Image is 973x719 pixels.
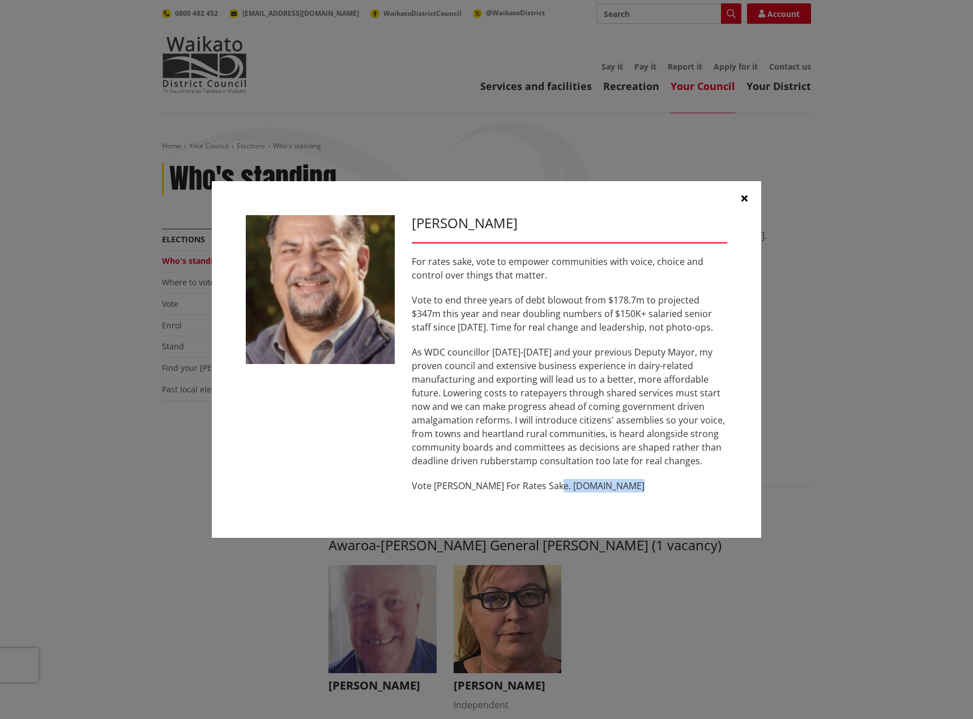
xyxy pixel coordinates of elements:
img: WO-M__BECH_A__EWN4j [246,215,395,364]
iframe: Messenger Launcher [921,671,962,712]
p: For rates sake, vote to empower communities with voice, choice and control over things that matter. [412,255,727,282]
p: Vote [PERSON_NAME] For Rates Sake. [DOMAIN_NAME] [412,479,727,493]
p: As WDC councillor [DATE]-[DATE] and your previous Deputy Mayor, my proven council and extensive b... [412,345,727,468]
p: Vote to end three years of debt blowout from $178.7m to projected $347m this year and near doubli... [412,293,727,334]
h3: [PERSON_NAME] [412,215,727,232]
